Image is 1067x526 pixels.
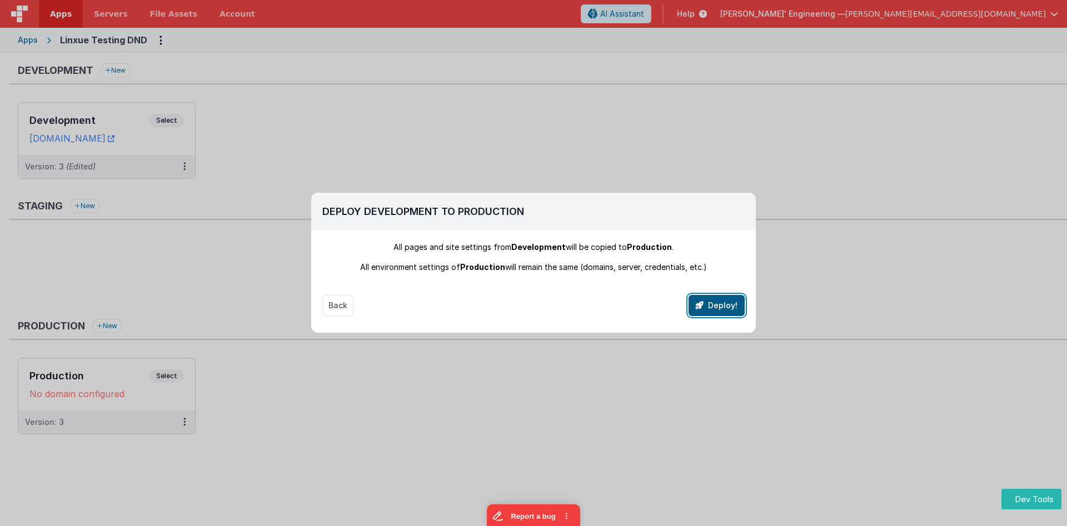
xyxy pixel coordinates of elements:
div: All environment settings of will remain the same (domains, server, credentials, etc.) [322,262,745,273]
span: Production [627,242,672,252]
button: Back [322,295,353,316]
button: Deploy! [689,295,745,316]
span: Production [460,262,505,272]
div: All pages and site settings from will be copied to . [322,242,745,253]
h2: Deploy Development To Production [322,204,745,219]
button: Dev Tools [1001,489,1061,509]
span: Development [511,242,566,252]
